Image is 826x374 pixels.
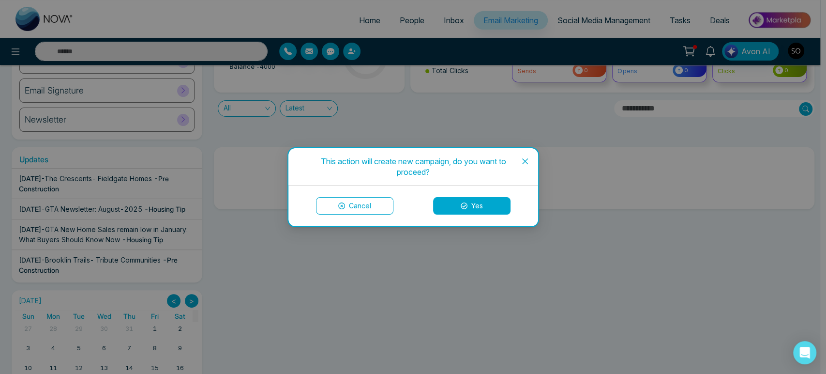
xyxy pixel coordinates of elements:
[300,156,526,177] div: This action will create new campaign, do you want to proceed?
[793,341,816,364] div: Open Intercom Messenger
[433,197,511,215] button: Yes
[512,148,538,174] button: Close
[316,197,393,215] button: Cancel
[521,157,529,165] span: close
